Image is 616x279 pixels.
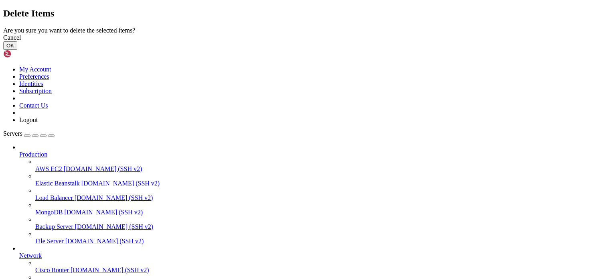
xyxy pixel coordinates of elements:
[19,252,613,259] a: Network
[35,216,613,230] li: Backup Server [DOMAIN_NAME] (SSH v2)
[35,209,613,216] a: MongoDB [DOMAIN_NAME] (SSH v2)
[19,151,47,158] span: Production
[35,223,613,230] a: Backup Server [DOMAIN_NAME] (SSH v2)
[35,267,69,273] span: Cisco Router
[3,130,55,137] a: Servers
[19,66,51,73] a: My Account
[35,165,613,173] a: AWS EC2 [DOMAIN_NAME] (SSH v2)
[19,151,613,158] a: Production
[35,259,613,274] li: Cisco Router [DOMAIN_NAME] (SSH v2)
[19,252,42,259] span: Network
[64,209,143,216] span: [DOMAIN_NAME] (SSH v2)
[19,73,49,80] a: Preferences
[3,34,613,41] div: Cancel
[35,180,80,187] span: Elastic Beanstalk
[35,238,613,245] a: File Server [DOMAIN_NAME] (SSH v2)
[3,3,511,10] x-row: (.venv) root@localhost:~/binance-bot#
[19,88,52,94] a: Subscription
[35,158,613,173] li: AWS EC2 [DOMAIN_NAME] (SSH v2)
[35,165,62,172] span: AWS EC2
[35,180,613,187] a: Elastic Beanstalk [DOMAIN_NAME] (SSH v2)
[3,130,22,137] span: Servers
[19,116,38,123] a: Logout
[19,144,613,245] li: Production
[35,209,63,216] span: MongoDB
[75,194,153,201] span: [DOMAIN_NAME] (SSH v2)
[35,238,64,244] span: File Server
[35,230,613,245] li: File Server [DOMAIN_NAME] (SSH v2)
[35,194,613,202] a: Load Balancer [DOMAIN_NAME] (SSH v2)
[35,173,613,187] li: Elastic Beanstalk [DOMAIN_NAME] (SSH v2)
[64,165,142,172] span: [DOMAIN_NAME] (SSH v2)
[3,27,613,34] div: Are you sure you want to delete the selected items?
[35,202,613,216] li: MongoDB [DOMAIN_NAME] (SSH v2)
[35,194,73,201] span: Load Balancer
[65,238,144,244] span: [DOMAIN_NAME] (SSH v2)
[75,223,154,230] span: [DOMAIN_NAME] (SSH v2)
[3,41,17,50] button: OK
[19,102,48,109] a: Contact Us
[35,267,613,274] a: Cisco Router [DOMAIN_NAME] (SSH v2)
[81,180,160,187] span: [DOMAIN_NAME] (SSH v2)
[132,3,135,10] div: (38, 0)
[35,187,613,202] li: Load Balancer [DOMAIN_NAME] (SSH v2)
[35,223,73,230] span: Backup Server
[71,267,149,273] span: [DOMAIN_NAME] (SSH v2)
[3,8,613,19] h2: Delete Items
[3,50,49,58] img: Shellngn
[19,80,43,87] a: Identities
